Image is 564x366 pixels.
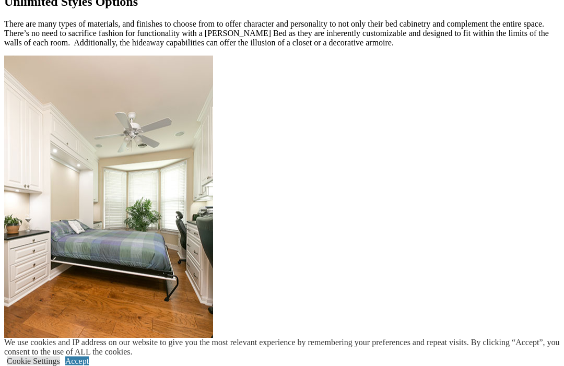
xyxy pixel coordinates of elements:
[65,357,89,365] a: Accept
[4,338,564,357] div: We use cookies and IP address on our website to give you the most relevant experience by remember...
[4,19,560,48] p: There are many types of materials, and finishes to choose from to offer character and personality...
[7,357,60,365] a: Cookie Settings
